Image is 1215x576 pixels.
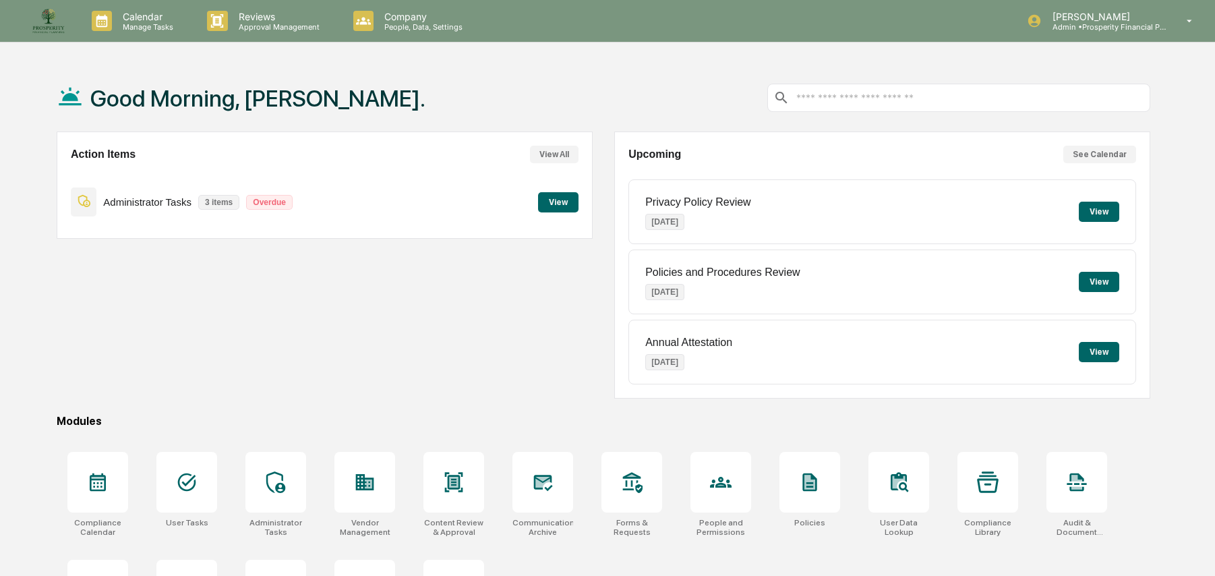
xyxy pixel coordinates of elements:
p: Policies and Procedures Review [645,266,800,279]
p: Calendar [112,11,180,22]
div: Vendor Management [334,518,395,537]
button: View [1079,342,1119,362]
p: 3 items [198,195,239,210]
div: Administrator Tasks [245,518,306,537]
button: View [1079,272,1119,292]
p: Annual Attestation [645,337,732,349]
p: [DATE] [645,284,684,300]
p: Approval Management [228,22,326,32]
div: Compliance Library [957,518,1018,537]
div: People and Permissions [690,518,751,537]
div: Policies [794,518,825,527]
a: View [538,195,579,208]
p: Administrator Tasks [103,196,191,208]
button: View [1079,202,1119,222]
p: [DATE] [645,354,684,370]
p: Privacy Policy Review [645,196,750,208]
h2: Action Items [71,148,136,161]
div: User Data Lookup [868,518,929,537]
div: Communications Archive [512,518,573,537]
p: [PERSON_NAME] [1042,11,1167,22]
button: View All [530,146,579,163]
img: logo [32,5,65,37]
h2: Upcoming [628,148,681,161]
div: Modules [57,415,1150,428]
p: Manage Tasks [112,22,180,32]
p: Company [374,11,469,22]
p: People, Data, Settings [374,22,469,32]
p: Overdue [246,195,293,210]
button: View [538,192,579,212]
h1: Good Morning, [PERSON_NAME]. [90,85,425,112]
div: Forms & Requests [601,518,662,537]
div: Audit & Document Logs [1046,518,1107,537]
p: Admin • Prosperity Financial Planning [1042,22,1167,32]
div: User Tasks [166,518,208,527]
p: Reviews [228,11,326,22]
p: [DATE] [645,214,684,230]
div: Compliance Calendar [67,518,128,537]
div: Content Review & Approval [423,518,484,537]
button: See Calendar [1063,146,1136,163]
